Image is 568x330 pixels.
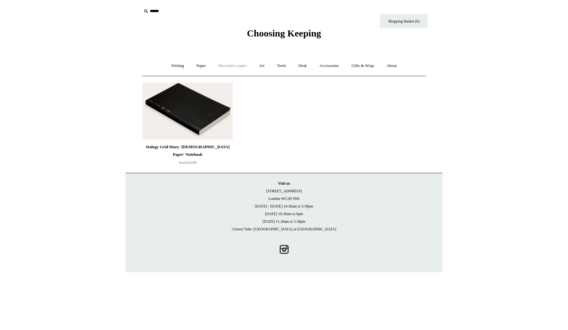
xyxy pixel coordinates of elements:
strong: Visit us [278,181,290,186]
a: Decorative paper [213,57,252,74]
a: Choosing Keeping [247,33,321,37]
span: £24.00 [179,160,197,165]
span: Choosing Keeping [247,28,321,38]
a: About [381,57,403,74]
span: from [179,161,185,164]
p: [STREET_ADDRESS] London WC2H 9NS [DATE] - [DATE] 10:30am to 5:30pm [DATE] 10.30am to 6pm [DATE] 1... [132,180,436,233]
a: Tools [271,57,292,74]
a: Gifts & Wrap [346,57,380,74]
a: Stalogy Grid Diary '[DEMOGRAPHIC_DATA] Paper' Notebook from£24.00 [143,143,233,169]
a: Writing [166,57,190,74]
a: Instagram [277,242,291,256]
a: Desk [293,57,313,74]
a: Accessories [314,57,345,74]
img: Stalogy Grid Diary 'Bible Paper' Notebook [143,82,233,140]
a: Art [253,57,270,74]
div: Stalogy Grid Diary '[DEMOGRAPHIC_DATA] Paper' Notebook [144,143,231,158]
a: Paper [191,57,212,74]
a: Shopping Basket (0) [380,14,428,28]
a: Stalogy Grid Diary 'Bible Paper' Notebook Stalogy Grid Diary 'Bible Paper' Notebook [143,82,233,140]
